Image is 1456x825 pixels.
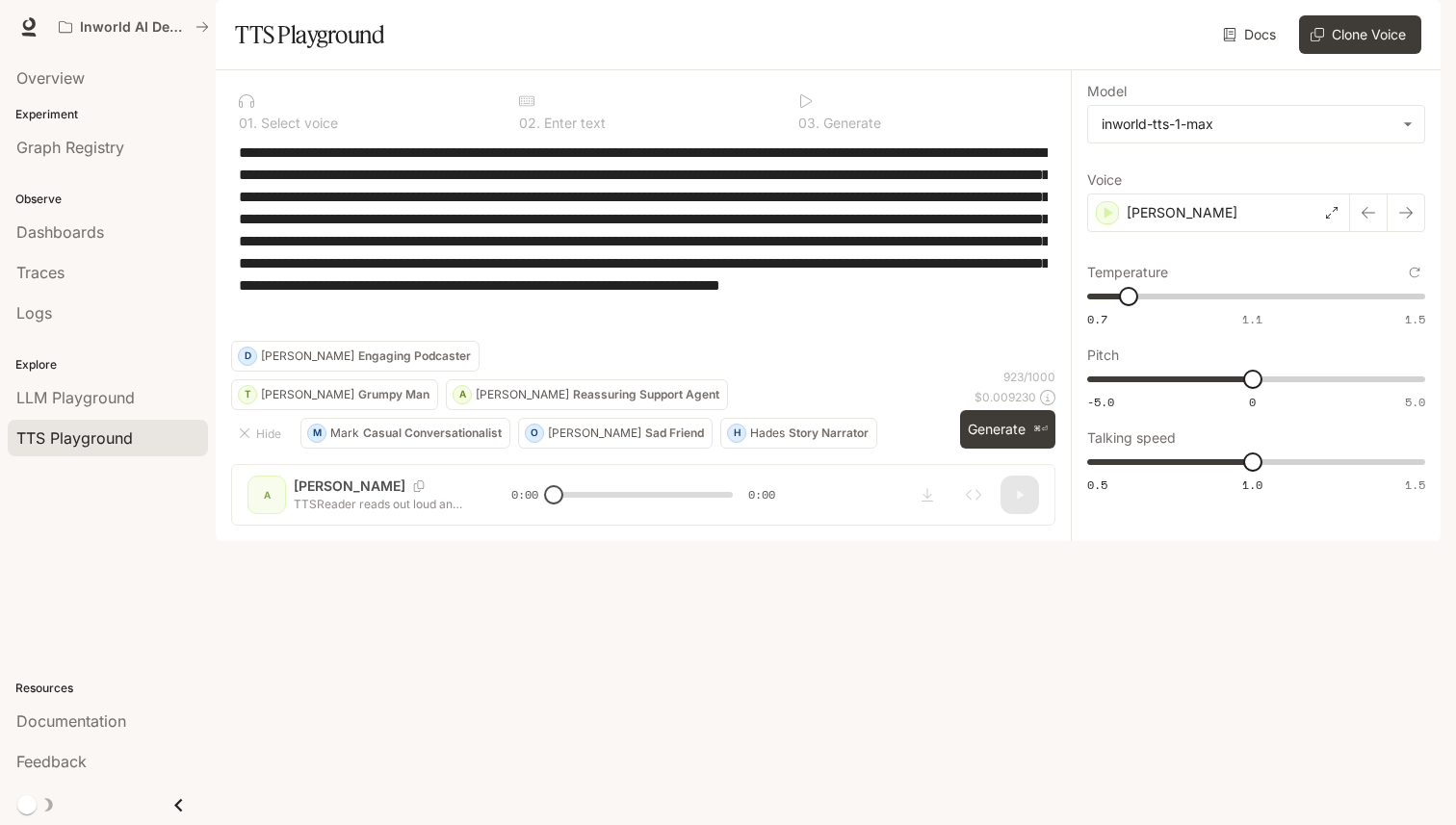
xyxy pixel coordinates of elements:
p: Talking speed [1087,431,1176,445]
div: A [454,379,471,410]
button: O[PERSON_NAME]Sad Friend [518,418,713,449]
div: inworld-tts-1-max [1102,115,1393,134]
span: 0.7 [1087,311,1107,327]
p: [PERSON_NAME] [1127,203,1237,222]
div: T [239,379,256,410]
p: Pitch [1087,348,1119,362]
div: O [526,418,543,449]
p: 0 2 . [519,116,540,130]
p: Grumpy Man [358,389,429,400]
p: Engaging Podcaster [358,350,471,362]
p: [PERSON_NAME] [261,389,354,400]
button: Generate⌘⏎ [960,410,1055,450]
p: 0 3 . [798,116,819,130]
button: MMarkCasual Conversationalist [300,418,510,449]
p: [PERSON_NAME] [476,389,569,400]
button: Hide [231,418,293,449]
p: Model [1087,85,1127,98]
p: ⌘⏎ [1033,424,1048,435]
button: HHadesStory Narrator [720,418,877,449]
p: Select voice [257,116,338,130]
span: 1.5 [1405,477,1425,493]
p: Hades [750,427,785,439]
div: inworld-tts-1-max [1088,106,1424,142]
button: T[PERSON_NAME]Grumpy Man [231,379,438,410]
span: 1.5 [1405,311,1425,327]
p: Mark [330,427,359,439]
span: -5.0 [1087,394,1114,410]
p: Sad Friend [645,427,704,439]
h1: TTS Playground [235,15,384,54]
p: Temperature [1087,266,1168,279]
span: 1.1 [1242,311,1262,327]
p: Voice [1087,173,1122,187]
p: [PERSON_NAME] [261,350,354,362]
p: 0 1 . [239,116,257,130]
p: Casual Conversationalist [363,427,502,439]
span: 0.5 [1087,477,1107,493]
button: A[PERSON_NAME]Reassuring Support Agent [446,379,728,410]
p: Reassuring Support Agent [573,389,719,400]
div: M [308,418,325,449]
p: [PERSON_NAME] [548,427,641,439]
span: 5.0 [1405,394,1425,410]
p: Enter text [540,116,606,130]
div: H [728,418,745,449]
div: D [239,341,256,372]
span: 1.0 [1242,477,1262,493]
button: Clone Voice [1299,15,1421,54]
p: Story Narrator [789,427,869,439]
span: 0 [1249,394,1256,410]
p: Generate [819,116,881,130]
button: All workspaces [50,8,218,46]
button: Reset to default [1404,262,1425,283]
button: D[PERSON_NAME]Engaging Podcaster [231,341,480,372]
p: Inworld AI Demos [80,19,188,36]
a: Docs [1219,15,1284,54]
